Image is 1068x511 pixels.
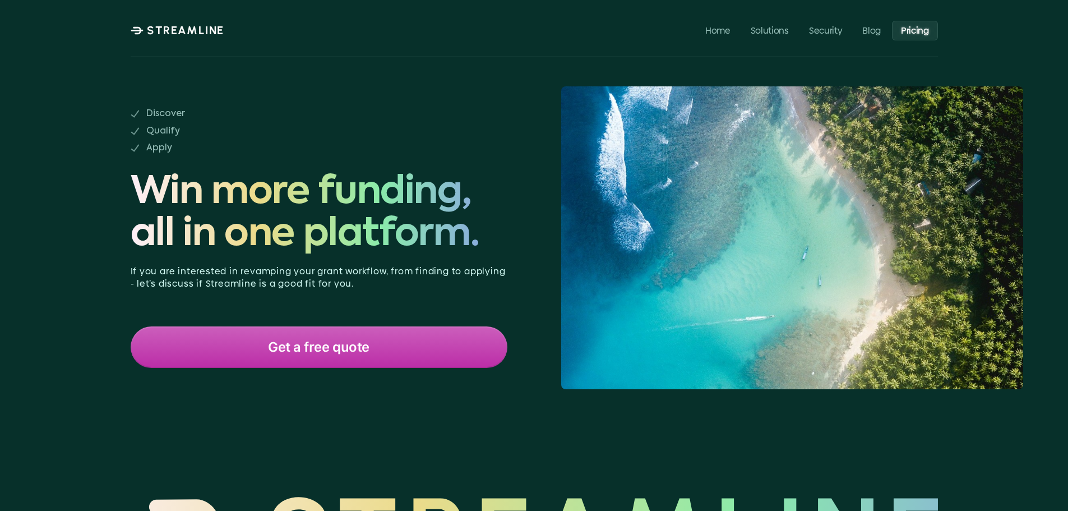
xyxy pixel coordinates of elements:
p: Discover [146,108,298,120]
p: If you are interested in revamping your grant workflow, from finding to applying - let’s discuss ... [131,265,507,291]
a: Blog [853,20,890,40]
a: Security [800,20,851,40]
p: Get a free quote [268,340,369,355]
p: Solutions [750,25,788,35]
p: Security [809,25,842,35]
a: Home [696,20,739,40]
a: Get a free quote [131,326,507,368]
p: Pricing [901,25,929,35]
p: Home [705,25,731,35]
a: STREAMLINE [131,24,224,37]
a: Pricing [892,20,938,40]
p: Apply [146,142,298,154]
span: Win more funding, all in one platform. [131,172,507,256]
p: Qualify [146,125,298,137]
p: STREAMLINE [147,24,224,37]
p: Blog [862,25,881,35]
